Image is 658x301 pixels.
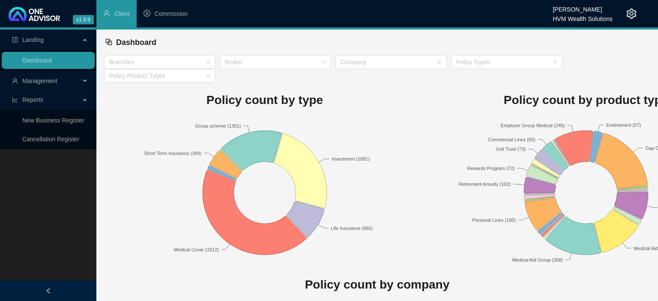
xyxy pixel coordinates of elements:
[22,57,52,64] a: Dashboard
[73,15,94,24] span: v1.9.9
[103,10,110,17] span: user
[473,217,516,222] text: Personal Lines (195)
[512,257,563,262] text: Medical Aid Group (368)
[45,288,51,294] span: left
[22,136,79,143] a: Cancellation Register
[606,122,641,128] text: Endowment (57)
[195,123,241,128] text: Group scheme (1301)
[496,146,526,152] text: Unit Trust (73)
[331,225,373,230] text: Life Insurance (666)
[174,247,219,252] text: Medical Cover (3312)
[12,78,18,84] span: user
[144,10,150,17] span: dollar
[104,275,650,294] h1: Policy count by company
[22,96,43,103] span: Reports
[12,97,18,103] span: line-chart
[104,91,425,110] h1: Policy count by type
[155,10,188,17] span: Commission
[459,182,511,187] text: Retirement Annuity (102)
[626,9,637,19] span: setting
[501,122,565,128] text: Employer Group Medical (245)
[9,7,60,21] img: 2df55531c6924b55f21c4cf5d4484680-logo-light.svg
[488,137,535,142] text: Commercial Lines (69)
[22,77,57,84] span: Management
[105,38,113,46] span: block
[116,38,156,47] span: Dashboard
[114,10,130,17] span: Client
[332,156,370,161] text: Investment (1881)
[553,2,613,12] div: [PERSON_NAME]
[22,117,84,124] a: New Business Register
[144,150,202,155] text: Short Term Insurance (349)
[12,37,18,43] span: profile
[467,165,514,170] text: Rewards Program (72)
[22,36,44,43] span: Landing
[553,12,613,21] div: HVM Wealth Solutions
